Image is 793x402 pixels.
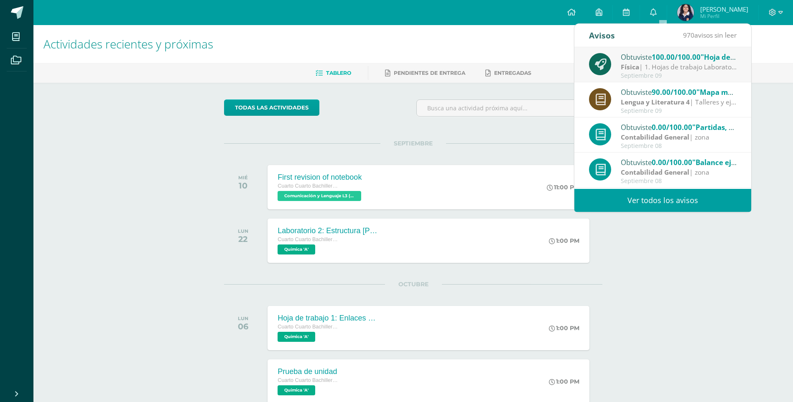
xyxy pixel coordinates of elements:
[652,87,696,97] span: 90.00/100.00
[494,70,531,76] span: Entregadas
[652,158,692,167] span: 0.00/100.00
[549,378,579,385] div: 1:00 PM
[385,280,442,288] span: OCTUBRE
[278,237,340,242] span: Cuarto Cuarto Bachillerato en Ciencias y Letras con Orientación en Computación
[394,70,465,76] span: Pendientes de entrega
[278,332,315,342] span: Química 'A'
[224,99,319,116] a: todas las Actividades
[278,377,340,383] span: Cuarto Cuarto Bachillerato en Ciencias y Letras con Orientación en Computación
[621,97,690,107] strong: Lengua y Literatura 4
[683,31,737,40] span: avisos sin leer
[621,142,737,150] div: Septiembre 08
[238,321,248,331] div: 06
[652,122,692,132] span: 0.00/100.00
[700,5,748,13] span: [PERSON_NAME]
[574,189,751,212] a: Ver todos los avisos
[621,62,737,72] div: | 1. Hojas de trabajo Laboratorio 3.2
[238,315,248,321] div: LUN
[278,385,315,395] span: Química 'A'
[621,87,737,97] div: Obtuviste en
[621,97,737,107] div: | Talleres y ejercicios
[549,237,579,244] div: 1:00 PM
[621,72,737,79] div: Septiembre 09
[278,183,340,189] span: Cuarto Cuarto Bachillerato en Ciencias y Letras con Orientación en Computación
[621,107,737,114] div: Septiembre 09
[278,244,315,254] span: Química 'A'
[652,52,701,62] span: 100.00/100.00
[683,31,694,40] span: 970
[677,4,694,21] img: bcdf3a09da90e537c75f1ccf4fe8fad0.png
[700,13,748,20] span: Mi Perfil
[621,132,689,142] strong: Contabilidad General
[417,100,602,116] input: Busca una actividad próxima aquí...
[43,36,213,52] span: Actividades recientes y próximas
[547,183,579,191] div: 11:00 PM
[621,122,737,132] div: Obtuviste en
[278,324,340,330] span: Cuarto Cuarto Bachillerato en Ciencias y Letras con Orientación en Computación
[278,226,378,235] div: Laboratorio 2: Estructura [PERSON_NAME]
[278,173,363,182] div: First revision of notebook
[621,168,737,177] div: | zona
[621,62,639,71] strong: Física
[316,66,351,80] a: Tablero
[485,66,531,80] a: Entregadas
[621,132,737,142] div: | zona
[621,51,737,62] div: Obtuviste en
[238,175,248,181] div: MIÉ
[621,178,737,185] div: Septiembre 08
[326,70,351,76] span: Tablero
[278,191,361,201] span: Comunicación y Lenguaje L3 (Inglés Técnico) 4 'A'
[701,52,761,62] span: "Hoja de trabajo"
[238,234,248,244] div: 22
[238,228,248,234] div: LUN
[621,168,689,177] strong: Contabilidad General
[385,66,465,80] a: Pendientes de entrega
[278,367,340,376] div: Prueba de unidad
[621,157,737,168] div: Obtuviste en
[589,24,615,47] div: Avisos
[278,314,378,323] div: Hoja de trabajo 1: Enlaces y estructura [PERSON_NAME]
[549,324,579,332] div: 1:00 PM
[380,140,446,147] span: SEPTIEMBRE
[238,181,248,191] div: 10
